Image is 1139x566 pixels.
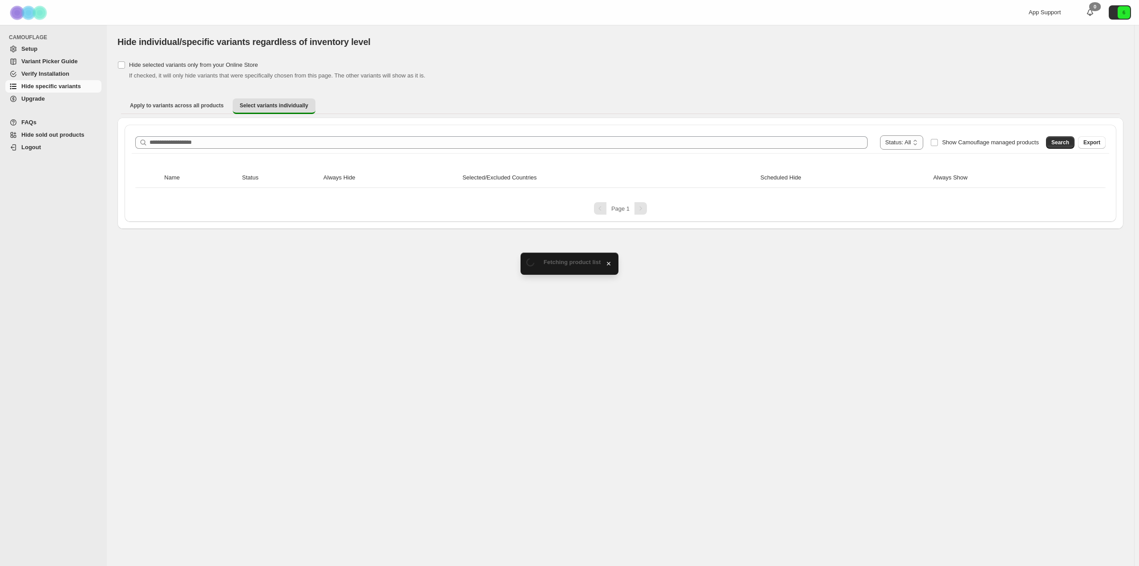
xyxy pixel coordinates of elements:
a: Variant Picker Guide [5,55,101,68]
span: If checked, it will only hide variants that were specifically chosen from this page. The other va... [129,72,425,79]
button: Export [1078,136,1106,149]
button: Search [1046,136,1074,149]
span: Apply to variants across all products [130,102,224,109]
a: 0 [1086,8,1095,17]
span: Verify Installation [21,70,69,77]
span: Hide specific variants [21,83,81,90]
span: CAMOUFLAGE [9,34,102,41]
div: Select variants individually [117,118,1123,229]
a: Hide sold out products [5,129,101,141]
span: Hide individual/specific variants regardless of inventory level [117,37,371,47]
span: Fetching product list [544,259,601,265]
th: Always Hide [321,168,460,188]
span: Hide selected variants only from your Online Store [129,61,258,68]
a: Setup [5,43,101,55]
div: 0 [1089,2,1101,11]
th: Always Show [930,168,1079,188]
button: Avatar with initials 6 [1109,5,1131,20]
img: Camouflage [7,0,52,25]
span: App Support [1029,9,1061,16]
span: Show Camouflage managed products [942,139,1039,146]
span: Upgrade [21,95,45,102]
th: Name [162,168,239,188]
button: Apply to variants across all products [123,98,231,113]
a: Verify Installation [5,68,101,80]
span: Setup [21,45,37,52]
span: Variant Picker Guide [21,58,77,65]
th: Scheduled Hide [758,168,930,188]
a: Logout [5,141,101,154]
a: Hide specific variants [5,80,101,93]
span: Logout [21,144,41,151]
span: Hide sold out products [21,131,85,138]
nav: Pagination [132,202,1109,215]
th: Status [239,168,321,188]
text: 6 [1123,10,1125,15]
span: Export [1083,139,1100,146]
span: FAQs [21,119,36,126]
span: Select variants individually [240,102,308,109]
a: FAQs [5,116,101,129]
a: Upgrade [5,93,101,105]
span: Avatar with initials 6 [1118,6,1130,19]
span: Search [1051,139,1069,146]
th: Selected/Excluded Countries [460,168,758,188]
button: Select variants individually [233,98,315,114]
span: Page 1 [611,205,630,212]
